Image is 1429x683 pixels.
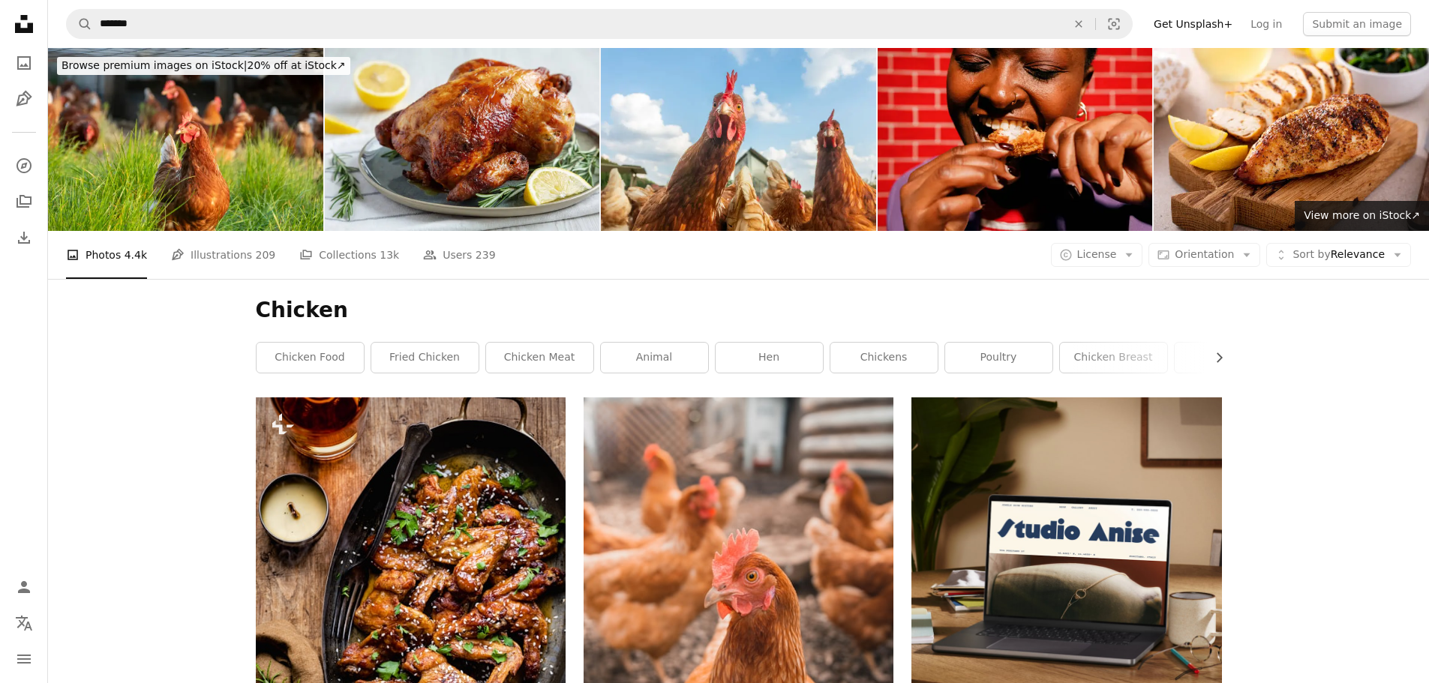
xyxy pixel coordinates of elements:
a: Download History [9,223,39,253]
a: Explore [9,151,39,181]
img: Homemade Lemon and Herb Rotisserie Chicken on a Plate, side view. Close-up. [325,48,600,231]
button: Search Unsplash [67,10,92,38]
a: hen [716,343,823,373]
a: animal [601,343,708,373]
a: Users 239 [423,231,495,279]
a: chicken breast [1060,343,1167,373]
img: Young Woman Enjoying Chicken Wings in front of red brick wall [878,48,1153,231]
span: Relevance [1292,247,1385,262]
button: Visual search [1096,10,1132,38]
button: scroll list to the right [1205,343,1222,373]
a: Collections [9,187,39,217]
button: License [1051,243,1143,267]
span: Browse premium images on iStock | [62,59,247,71]
a: selective focus photography of brown hen [584,623,893,637]
button: Clear [1062,10,1095,38]
a: a plate of food [256,623,566,637]
button: Language [9,608,39,638]
a: Photos [9,48,39,78]
a: chicken food [257,343,364,373]
a: View more on iStock↗ [1295,201,1429,231]
span: Orientation [1175,248,1234,260]
span: 13k [380,247,399,263]
span: View more on iStock ↗ [1304,209,1420,221]
span: License [1077,248,1117,260]
span: 239 [476,247,496,263]
a: Collections 13k [299,231,399,279]
a: Log in [1241,12,1291,36]
a: Browse premium images on iStock|20% off at iStock↗ [48,48,359,84]
a: duck [1175,343,1282,373]
a: Log in / Sign up [9,572,39,602]
button: Submit an image [1303,12,1411,36]
a: Illustrations [9,84,39,114]
span: 209 [256,247,276,263]
img: Grilled chicken breast whole and sliced on a cutting board with lemon [1154,48,1429,231]
img: Happy free-range chickens enjoying nature in the lush grass in the evening sun [48,48,323,231]
a: poultry [945,343,1052,373]
a: chickens [830,343,938,373]
span: 20% off at iStock ↗ [62,59,346,71]
a: chicken meat [486,343,593,373]
a: Get Unsplash+ [1145,12,1241,36]
button: Sort byRelevance [1266,243,1411,267]
span: Sort by [1292,248,1330,260]
a: Illustrations 209 [171,231,275,279]
button: Orientation [1148,243,1260,267]
img: Curious free-range chickens looking into the camera – Wide-angle close-up on green grass [601,48,876,231]
form: Find visuals sitewide [66,9,1133,39]
a: fried chicken [371,343,479,373]
h1: Chicken [256,297,1222,324]
button: Menu [9,644,39,674]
